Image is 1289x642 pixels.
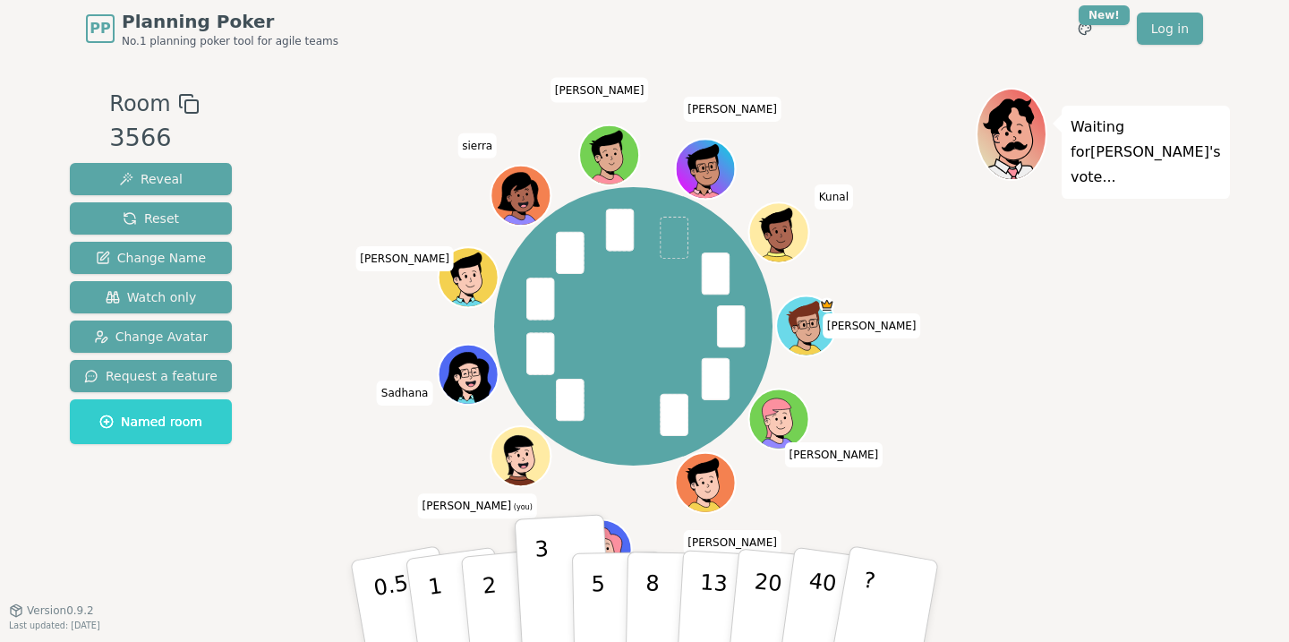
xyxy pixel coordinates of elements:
[122,34,338,48] span: No.1 planning poker tool for agile teams
[1071,115,1221,190] p: Waiting for [PERSON_NAME] 's vote...
[9,621,100,630] span: Last updated: [DATE]
[1079,5,1130,25] div: New!
[534,536,554,634] p: 3
[119,170,183,188] span: Reveal
[457,133,497,158] span: Click to change your name
[70,242,232,274] button: Change Name
[785,442,884,467] span: Click to change your name
[418,494,537,519] span: Click to change your name
[683,97,781,122] span: Click to change your name
[683,531,781,556] span: Click to change your name
[815,185,853,210] span: Click to change your name
[109,120,199,157] div: 3566
[511,504,533,512] span: (you)
[9,603,94,618] button: Version0.9.2
[106,288,197,306] span: Watch only
[1137,13,1203,45] a: Log in
[492,429,549,485] button: Click to change your avatar
[84,367,218,385] span: Request a feature
[70,360,232,392] button: Request a feature
[355,246,454,271] span: Click to change your name
[27,603,94,618] span: Version 0.9.2
[109,88,170,120] span: Room
[70,163,232,195] button: Reveal
[96,249,206,267] span: Change Name
[86,9,338,48] a: PPPlanning PokerNo.1 planning poker tool for agile teams
[70,321,232,353] button: Change Avatar
[94,328,209,346] span: Change Avatar
[123,210,179,227] span: Reset
[551,78,649,103] span: Click to change your name
[70,202,232,235] button: Reset
[70,399,232,444] button: Named room
[70,281,232,313] button: Watch only
[90,18,110,39] span: PP
[1069,13,1101,45] button: New!
[823,313,921,338] span: Click to change your name
[819,298,834,313] span: spencer is the host
[122,9,338,34] span: Planning Poker
[99,413,202,431] span: Named room
[377,381,433,406] span: Click to change your name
